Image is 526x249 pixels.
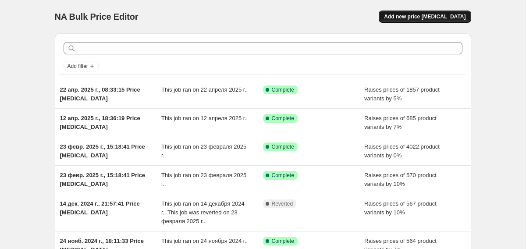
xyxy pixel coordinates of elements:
[364,86,440,102] span: Raises prices of 1857 product variants by 5%
[64,61,99,71] button: Add filter
[272,200,293,207] span: Reverted
[161,200,245,224] span: This job ran on 14 декабря 2024 г.. This job was reverted on 23 февраля 2025 г..
[60,115,140,130] span: 12 апр. 2025 г., 18:36:19 Price [MEDICAL_DATA]
[272,238,294,245] span: Complete
[364,115,437,130] span: Raises prices of 685 product variants by 7%
[60,200,140,216] span: 14 дек. 2024 г., 21:57:41 Price [MEDICAL_DATA]
[161,115,248,121] span: This job ran on 12 апреля 2025 г..
[272,172,294,179] span: Complete
[161,172,246,187] span: This job ran on 23 февраля 2025 г..
[272,115,294,122] span: Complete
[161,143,246,159] span: This job ran on 23 февраля 2025 г..
[272,86,294,93] span: Complete
[60,86,140,102] span: 22 апр. 2025 г., 08:33:15 Price [MEDICAL_DATA]
[68,63,88,70] span: Add filter
[55,12,139,21] span: NA Bulk Price Editor
[161,238,248,244] span: This job ran on 24 ноября 2024 г..
[60,143,146,159] span: 23 февр. 2025 г., 15:18:41 Price [MEDICAL_DATA]
[379,11,471,23] button: Add new price [MEDICAL_DATA]
[364,143,440,159] span: Raises prices of 4022 product variants by 0%
[364,172,437,187] span: Raises prices of 570 product variants by 10%
[60,172,146,187] span: 23 февр. 2025 г., 15:18:41 Price [MEDICAL_DATA]
[364,200,437,216] span: Raises prices of 567 product variants by 10%
[272,143,294,150] span: Complete
[161,86,248,93] span: This job ran on 22 апреля 2025 г..
[384,13,466,20] span: Add new price [MEDICAL_DATA]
